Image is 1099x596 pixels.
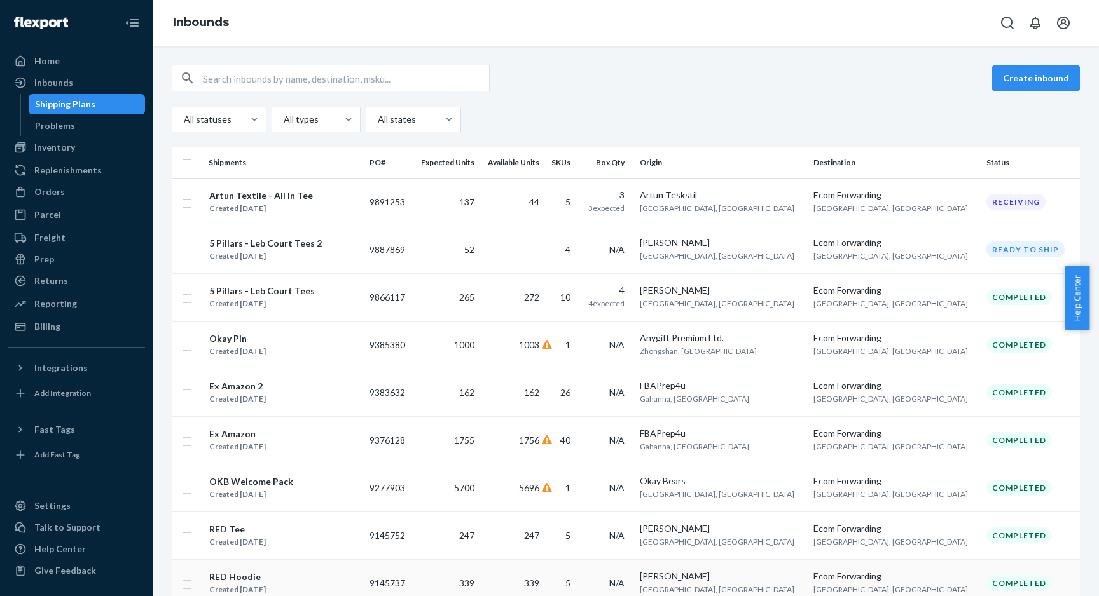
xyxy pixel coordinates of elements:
div: 4 [586,284,625,297]
span: 162 [524,387,539,398]
div: Completed [986,337,1052,353]
a: Returns [8,271,145,291]
span: Help Center [1065,266,1089,330]
div: [PERSON_NAME] [640,570,803,583]
span: Gahanna, [GEOGRAPHIC_DATA] [640,394,749,403]
td: 9376128 [364,416,413,464]
a: Add Fast Tag [8,445,145,465]
div: Created [DATE] [209,345,266,358]
span: [GEOGRAPHIC_DATA], [GEOGRAPHIC_DATA] [813,251,968,261]
span: 1000 [454,339,474,350]
span: 10 [560,292,570,302]
span: 1756 [519,435,539,445]
td: 9383632 [364,369,413,416]
a: Home [8,51,145,71]
th: Expected Units [412,147,479,178]
th: PO# [364,147,413,178]
a: Help Center [8,539,145,559]
div: Billing [34,320,60,333]
div: [PERSON_NAME] [640,284,803,297]
div: Completed [986,384,1052,400]
span: 3 expected [588,203,625,213]
button: Create inbound [992,65,1080,91]
th: Origin [635,147,808,178]
div: Ecom Forwarding [813,522,977,535]
div: 3 [586,189,625,201]
div: Parcel [34,208,61,221]
div: Problems [35,119,75,132]
a: Add Integration [8,383,145,403]
span: 4 [565,244,570,255]
div: Created [DATE] [209,202,313,215]
div: Add Fast Tag [34,449,80,460]
div: Artun Teskstil [640,189,803,201]
span: 339 [524,578,539,588]
div: Ecom Forwarding [813,332,977,344]
th: SKUs [544,147,581,178]
div: Created [DATE] [209,297,315,310]
span: [GEOGRAPHIC_DATA], [GEOGRAPHIC_DATA] [813,489,968,499]
span: 26 [560,387,570,398]
td: 9145752 [364,511,413,559]
div: Okay Pin [209,332,266,345]
div: RED Tee [209,523,266,536]
span: 44 [529,196,539,207]
a: Replenishments [8,160,145,180]
span: [GEOGRAPHIC_DATA], [GEOGRAPHIC_DATA] [813,203,968,213]
div: Receiving [986,194,1046,210]
input: All types [282,113,284,126]
div: Inbounds [34,76,73,89]
div: Completed [986,527,1052,543]
div: FBAPrep4u [640,427,803,440]
div: Replenishments [34,164,102,177]
div: Ecom Forwarding [813,284,977,297]
button: Open Search Box [995,10,1020,36]
span: 247 [459,530,474,541]
span: [GEOGRAPHIC_DATA], [GEOGRAPHIC_DATA] [813,394,968,403]
span: 247 [524,530,539,541]
span: [GEOGRAPHIC_DATA], [GEOGRAPHIC_DATA] [640,299,794,308]
div: Reporting [34,297,77,310]
td: 9866117 [364,273,413,321]
a: Inventory [8,137,145,158]
div: Artun Textile - All In Tee [209,189,313,202]
span: [GEOGRAPHIC_DATA], [GEOGRAPHIC_DATA] [640,489,794,499]
div: Ecom Forwarding [813,475,977,487]
span: 1003 [519,339,539,350]
div: Ecom Forwarding [813,189,977,201]
button: Fast Tags [8,419,145,440]
span: N/A [609,387,625,398]
div: Integrations [34,362,88,374]
div: Ex Amazon 2 [209,380,266,393]
span: Zhongshan, [GEOGRAPHIC_DATA] [640,346,757,356]
a: Shipping Plans [29,94,146,114]
div: Completed [986,575,1052,591]
td: 9277903 [364,464,413,511]
div: Created [DATE] [209,393,266,405]
input: All states [377,113,378,126]
div: Created [DATE] [209,440,266,453]
span: 265 [459,292,474,302]
span: N/A [609,244,625,255]
span: 40 [560,435,570,445]
span: [GEOGRAPHIC_DATA], [GEOGRAPHIC_DATA] [813,442,968,451]
button: Integrations [8,358,145,378]
a: Parcel [8,205,145,225]
div: Okay Bears [640,475,803,487]
span: N/A [609,578,625,588]
span: 137 [459,196,474,207]
ol: breadcrumbs [163,4,239,41]
span: N/A [609,530,625,541]
td: 9891253 [364,178,413,226]
input: Search inbounds by name, destination, msku... [203,65,489,91]
input: All statuses [183,113,184,126]
div: Fast Tags [34,423,75,436]
div: Created [DATE] [209,536,266,548]
a: Problems [29,116,146,136]
div: Orders [34,186,65,198]
a: Orders [8,182,145,202]
a: Talk to Support [8,517,145,538]
span: N/A [609,482,625,493]
span: [GEOGRAPHIC_DATA], [GEOGRAPHIC_DATA] [813,585,968,594]
div: Talk to Support [34,521,100,534]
